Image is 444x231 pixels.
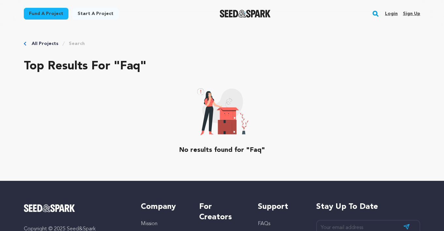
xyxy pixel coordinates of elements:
div: Breadcrumb [24,40,420,47]
p: No results found for "Faq" [179,146,265,155]
img: Seed&Spark Logo [24,204,75,212]
h5: Stay up to date [316,202,420,212]
a: Mission [141,221,157,226]
a: Start a project [72,8,119,20]
a: FAQs [258,221,270,226]
a: Fund a project [24,8,68,20]
h5: For Creators [199,202,244,223]
h5: Company [141,202,186,212]
img: Seed&Spark Logo Dark Mode [220,10,271,18]
a: All Projects [32,40,58,47]
h5: Support [258,202,303,212]
a: Seed&Spark Homepage [220,10,271,18]
a: Login [385,8,398,19]
a: Seed&Spark Homepage [24,204,128,212]
h2: Top results for "Faq" [24,60,420,73]
a: Search [69,40,85,47]
img: No result icon [196,86,248,135]
a: Sign up [403,8,420,19]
